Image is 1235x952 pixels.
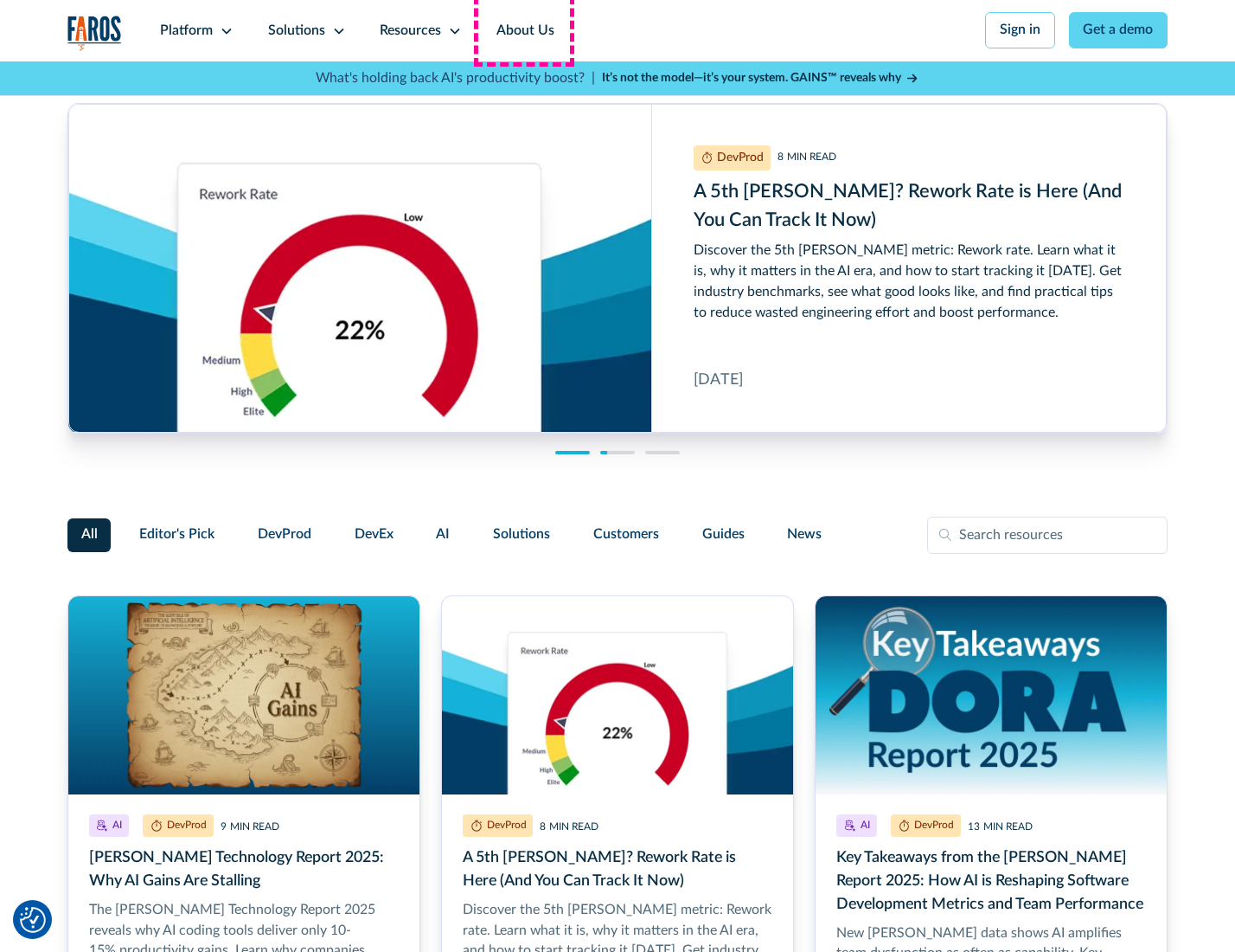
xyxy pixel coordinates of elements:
p: What's holding back AI's productivity boost? | [316,68,595,89]
a: home [67,16,123,51]
a: Get a demo [1069,12,1168,48]
span: Customers [593,524,659,545]
span: DevProd [258,524,311,545]
img: Logo of the analytics and reporting company Faros. [67,16,123,51]
form: Filter Form [67,517,1168,555]
span: News [787,524,822,545]
span: AI [436,524,450,545]
img: Revisit consent button [20,907,46,933]
img: A semicircular gauge chart titled “Rework Rate.” The needle points to 22%, which falls in the red... [442,596,793,794]
input: Search resources [927,517,1168,555]
img: Key takeaways from the DORA Report 2025 [816,596,1167,794]
button: Cookie Settings [20,907,46,933]
a: A 5th DORA Metric? Rework Rate is Here (And You Can Track It Now) [68,104,1168,433]
div: Resources [380,21,441,42]
a: Sign in [985,12,1055,48]
span: DevEx [355,524,394,545]
span: Editor's Pick [139,524,214,545]
img: Treasure map to the lost isle of artificial intelligence [68,596,419,794]
span: All [81,524,98,545]
div: cms-link [68,104,1168,433]
span: Guides [702,524,745,545]
div: Platform [160,21,213,42]
a: It’s not the model—it’s your system. GAINS™ reveals why [602,69,920,87]
strong: It’s not the model—it’s your system. GAINS™ reveals why [602,72,901,84]
div: Solutions [268,21,325,42]
span: Solutions [493,524,550,545]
